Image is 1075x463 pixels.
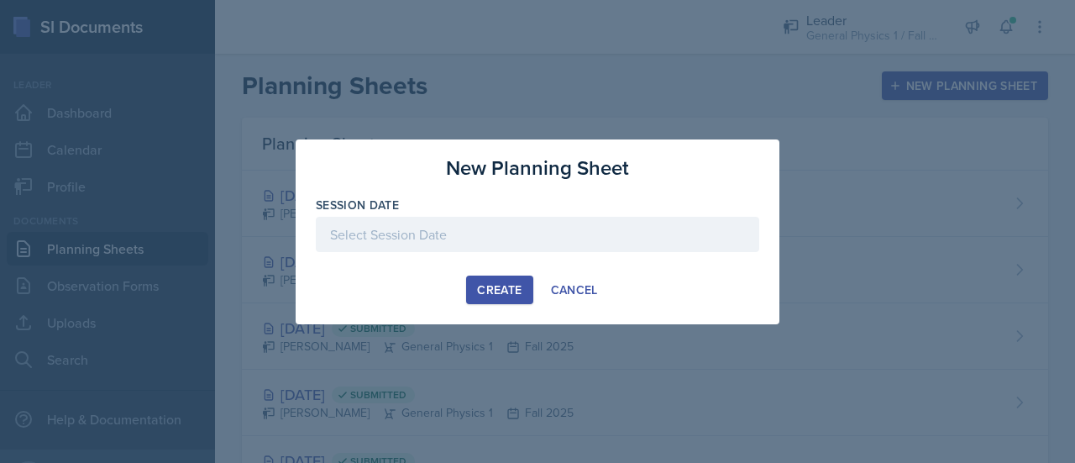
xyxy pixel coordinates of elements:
[466,276,532,304] button: Create
[551,283,598,297] div: Cancel
[540,276,609,304] button: Cancel
[316,197,399,213] label: Session Date
[446,153,629,183] h3: New Planning Sheet
[477,283,522,297] div: Create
